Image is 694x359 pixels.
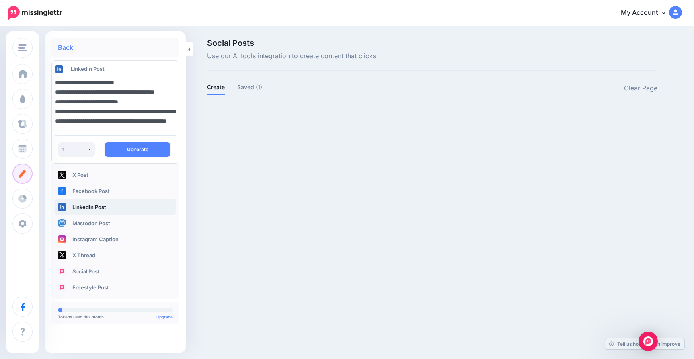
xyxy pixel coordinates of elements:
p: Tokens used this month [58,315,173,319]
a: X Post [55,167,176,183]
img: menu.png [18,44,27,51]
span: Social Posts [207,39,376,47]
span: LinkedIn Post [71,66,105,72]
a: Clear Page [624,83,657,94]
img: logo-square.png [58,283,66,291]
a: Back [58,44,73,51]
div: Open Intercom Messenger [639,332,658,351]
a: Mastodon Post [55,215,176,231]
a: Saved (1) [237,82,263,92]
img: linkedin-square.png [55,65,63,73]
button: 1 [58,142,95,157]
div: 1 [62,146,87,152]
a: Facebook Post [55,183,176,199]
img: instagram-square.png [58,235,66,243]
a: Tell us how we can improve [605,338,684,349]
a: Upgrade [156,314,173,319]
img: linkedin-square.png [58,203,66,211]
a: Freestyle Post [55,279,176,295]
a: LinkedIn Post [55,199,176,215]
a: My Account [613,3,682,23]
img: Missinglettr [8,6,62,20]
img: facebook-square.png [58,187,66,195]
img: logo-square.png [58,267,66,275]
img: twitter-square.png [58,251,66,259]
button: Generate [105,142,170,157]
img: mastodon-square.png [58,219,66,227]
span: Use our AI tools integration to create content that clicks [207,51,376,62]
img: twitter-square.png [58,171,66,179]
a: Instagram Caption [55,231,176,247]
a: X Thread [55,247,176,263]
a: Social Post [55,263,176,279]
a: Create [207,82,225,92]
